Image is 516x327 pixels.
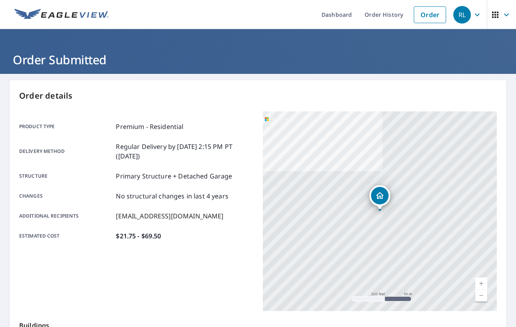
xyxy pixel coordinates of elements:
[116,211,223,221] p: [EMAIL_ADDRESS][DOMAIN_NAME]
[116,142,253,161] p: Regular Delivery by [DATE] 2:15 PM PT ([DATE])
[116,231,161,241] p: $21.75 - $69.50
[19,211,113,221] p: Additional recipients
[19,142,113,161] p: Delivery method
[414,6,446,23] a: Order
[116,171,232,181] p: Primary Structure + Detached Garage
[19,90,497,102] p: Order details
[475,277,487,289] a: Current Level 17, Zoom In
[19,231,113,241] p: Estimated cost
[116,122,183,131] p: Premium - Residential
[453,6,471,24] div: RL
[116,191,228,201] p: No structural changes in last 4 years
[19,191,113,201] p: Changes
[19,171,113,181] p: Structure
[19,122,113,131] p: Product type
[369,185,390,210] div: Dropped pin, building 1, Residential property, 57 HERITAGE LAKE TERR FOOTHILLS COUNTY AB T1S4J4
[10,52,506,68] h1: Order Submitted
[475,289,487,301] a: Current Level 17, Zoom Out
[14,9,109,21] img: EV Logo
